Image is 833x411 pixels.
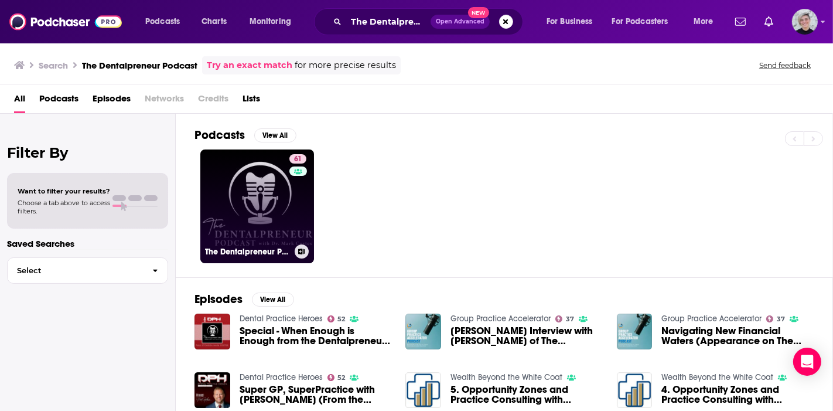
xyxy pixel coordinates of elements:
button: open menu [137,12,195,31]
button: open menu [538,12,607,31]
a: Super GP, SuperPractice with Dr. Paul Etchison (From the Dentalpreneur Podcast Episode 953) [240,385,392,405]
a: Group Practice Accelerator [450,314,551,324]
a: 52 [327,374,346,381]
img: 4. Opportunity Zones and Practice Consulting with Mark Costes of the Dentalpreneur Podcast Part 1 [617,372,653,408]
button: Send feedback [756,60,814,70]
a: All [14,89,25,113]
a: 5. Opportunity Zones and Practice Consulting with Mark Costes of the Dentalpreneur Podcast Part 2 [450,385,603,405]
span: New [468,7,489,18]
h2: Filter By [7,144,168,161]
img: Navigating New Financial Waters (Appearance on The Dentalpreneur Podcast Hosted by Mark Costes) [617,314,653,349]
img: Podchaser - Follow, Share and Rate Podcasts [9,11,122,33]
div: Search podcasts, credits, & more... [325,8,534,35]
a: PodcastsView All [194,128,296,142]
a: 4. Opportunity Zones and Practice Consulting with Mark Costes of the Dentalpreneur Podcast Part 1 [661,385,814,405]
span: 61 [294,154,302,165]
a: Show notifications dropdown [760,12,778,32]
span: For Business [547,13,593,30]
button: View All [252,293,294,307]
a: Wealth Beyond the White Coat [661,372,773,382]
span: 37 [566,317,574,322]
h3: The Dentalpreneur Podcast [82,60,197,71]
span: 4. Opportunity Zones and Practice Consulting with [PERSON_NAME] of the Dentalpreneur Podcast Part 1 [661,385,814,405]
a: Group Practice Accelerator [661,314,762,324]
span: Navigating New Financial Waters (Appearance on The Dentalpreneur Podcast Hosted by [PERSON_NAME]) [661,326,814,346]
a: 37 [766,315,785,322]
a: Podcasts [39,89,78,113]
span: Podcasts [145,13,180,30]
img: Super GP, SuperPractice with Dr. Paul Etchison (From the Dentalpreneur Podcast Episode 953) [194,372,230,408]
button: View All [254,128,296,142]
button: Select [7,257,168,284]
img: Special - When Enough is Enough from the Dentalpreneur Podcast [194,314,230,349]
input: Search podcasts, credits, & more... [346,12,431,31]
span: 52 [337,317,345,322]
a: Show notifications dropdown [730,12,750,32]
a: Episodes [93,89,131,113]
img: Perrin's Interview with Dr. Mark Costes of The Dentalpreneur Podcast [405,314,441,349]
button: open menu [605,12,685,31]
img: 5. Opportunity Zones and Practice Consulting with Mark Costes of the Dentalpreneur Podcast Part 2 [405,372,441,408]
a: Charts [194,12,234,31]
img: User Profile [792,9,818,35]
span: 37 [777,317,785,322]
button: Open AdvancedNew [431,15,490,29]
span: Super GP, SuperPractice with [PERSON_NAME] (From the Dentalpreneur Podcast Episode 953) [240,385,392,405]
span: [PERSON_NAME] Interview with [PERSON_NAME] of The Dentalpreneur Podcast [450,326,603,346]
a: Wealth Beyond the White Coat [450,372,562,382]
span: 5. Opportunity Zones and Practice Consulting with [PERSON_NAME] of the Dentalpreneur Podcast Part 2 [450,385,603,405]
h2: Podcasts [194,128,245,142]
button: Show profile menu [792,9,818,35]
span: Credits [198,89,228,113]
p: Saved Searches [7,238,168,249]
span: Charts [202,13,227,30]
a: 37 [555,315,574,322]
a: 61The Dentalpreneur Podcast w/ [PERSON_NAME] [200,150,314,263]
a: Perrin's Interview with Dr. Mark Costes of The Dentalpreneur Podcast [450,326,603,346]
span: Open Advanced [436,19,484,25]
a: Dental Practice Heroes [240,372,323,382]
button: open menu [241,12,306,31]
span: Monitoring [250,13,291,30]
a: Dental Practice Heroes [240,314,323,324]
h3: The Dentalpreneur Podcast w/ [PERSON_NAME] [205,247,290,257]
span: for more precise results [295,59,396,72]
span: 52 [337,375,345,381]
a: Try an exact match [207,59,292,72]
span: Networks [145,89,184,113]
span: Want to filter your results? [18,187,110,195]
span: Choose a tab above to access filters. [18,199,110,215]
h3: Search [39,60,68,71]
a: 52 [327,315,346,322]
span: More [694,13,713,30]
a: 61 [289,154,306,164]
button: open menu [685,12,728,31]
h2: Episodes [194,292,243,307]
span: For Podcasters [612,13,668,30]
span: Select [8,267,143,274]
a: EpisodesView All [194,292,294,307]
div: Open Intercom Messenger [793,348,821,376]
span: Logged in as koernerj2 [792,9,818,35]
a: Lists [243,89,260,113]
a: Navigating New Financial Waters (Appearance on The Dentalpreneur Podcast Hosted by Mark Costes) [661,326,814,346]
a: Special - When Enough is Enough from the Dentalpreneur Podcast [240,326,392,346]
